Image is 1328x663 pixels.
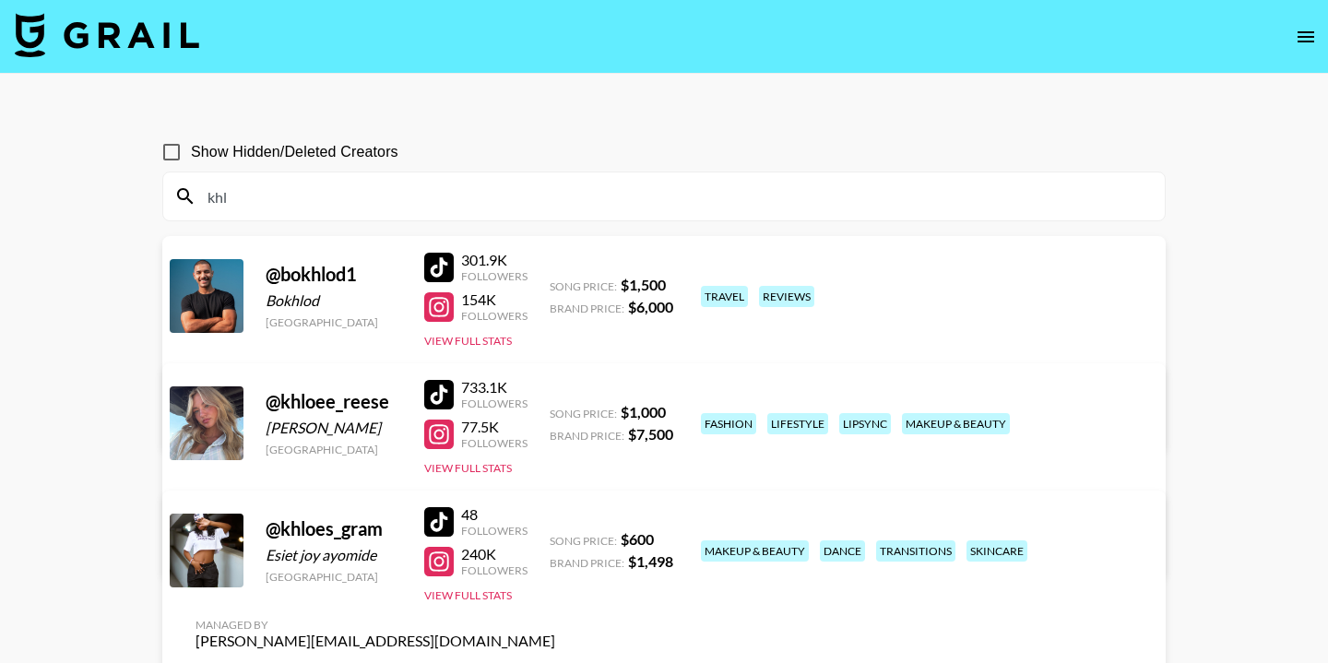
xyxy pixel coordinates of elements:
div: travel [701,286,748,307]
div: [GEOGRAPHIC_DATA] [266,315,402,329]
div: Followers [461,269,528,283]
div: 733.1K [461,378,528,397]
div: transitions [876,540,955,562]
strong: $ 1,500 [621,276,666,293]
strong: $ 1,000 [621,403,666,420]
div: [PERSON_NAME] [266,419,402,437]
div: reviews [759,286,814,307]
input: Search by User Name [196,182,1154,211]
span: Brand Price: [550,556,624,570]
div: skincare [966,540,1027,562]
strong: $ 1,498 [628,552,673,570]
strong: $ 600 [621,530,654,548]
div: @ khloee_reese [266,390,402,413]
div: Followers [461,563,528,577]
div: 154K [461,290,528,309]
div: 77.5K [461,418,528,436]
div: Bokhlod [266,291,402,310]
div: [PERSON_NAME][EMAIL_ADDRESS][DOMAIN_NAME] [196,632,555,650]
div: @ khloes_gram [266,517,402,540]
div: dance [820,540,865,562]
strong: $ 7,500 [628,425,673,443]
img: Grail Talent [15,13,199,57]
div: Esiet joy ayomide [266,546,402,564]
div: fashion [701,413,756,434]
span: Brand Price: [550,429,624,443]
div: lipsync [839,413,891,434]
span: Show Hidden/Deleted Creators [191,141,398,163]
div: 301.9K [461,251,528,269]
div: Followers [461,309,528,323]
button: open drawer [1287,18,1324,55]
button: View Full Stats [424,334,512,348]
span: Song Price: [550,279,617,293]
div: makeup & beauty [902,413,1010,434]
span: Brand Price: [550,302,624,315]
button: View Full Stats [424,588,512,602]
div: makeup & beauty [701,540,809,562]
div: Followers [461,397,528,410]
div: [GEOGRAPHIC_DATA] [266,443,402,456]
div: lifestyle [767,413,828,434]
strong: $ 6,000 [628,298,673,315]
div: @ bokhlod1 [266,263,402,286]
span: Song Price: [550,407,617,420]
div: Followers [461,436,528,450]
div: 240K [461,545,528,563]
div: 48 [461,505,528,524]
button: View Full Stats [424,461,512,475]
div: [GEOGRAPHIC_DATA] [266,570,402,584]
span: Song Price: [550,534,617,548]
div: Followers [461,524,528,538]
div: Managed By [196,618,555,632]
